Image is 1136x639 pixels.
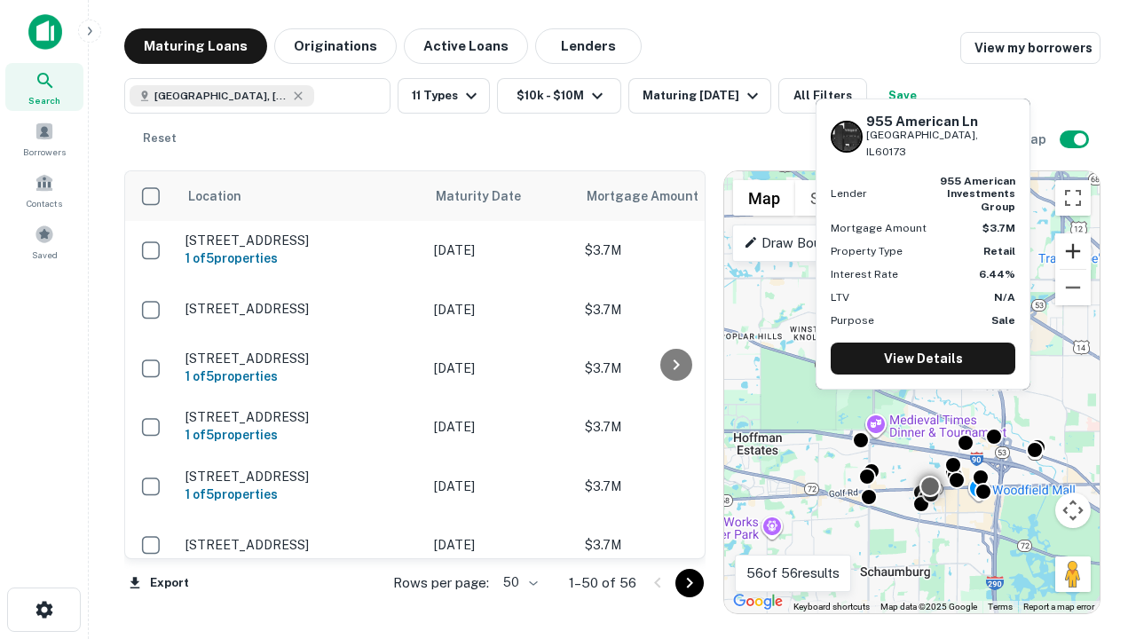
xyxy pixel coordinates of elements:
p: Rows per page: [393,572,489,594]
strong: Sale [991,314,1015,327]
p: Lender [831,185,867,201]
button: Save your search to get updates of matches that match your search criteria. [874,78,931,114]
button: Maturing Loans [124,28,267,64]
p: [STREET_ADDRESS] [185,469,416,485]
a: Search [5,63,83,111]
a: Borrowers [5,114,83,162]
button: Zoom out [1055,270,1091,305]
strong: Retail [983,245,1015,257]
button: $10k - $10M [497,78,621,114]
a: View Details [831,343,1015,375]
p: [STREET_ADDRESS] [185,409,416,425]
th: Location [177,171,425,221]
p: Property Type [831,243,903,259]
p: $3.7M [585,417,762,437]
p: [DATE] [434,417,567,437]
h6: 955 American Ln [866,114,1015,130]
h6: 1 of 5 properties [185,367,416,386]
p: [DATE] [434,300,567,319]
button: Reset [131,121,188,156]
img: Google [729,590,787,613]
a: Contacts [5,166,83,214]
button: Go to next page [675,569,704,597]
a: Saved [5,217,83,265]
p: 1–50 of 56 [569,572,636,594]
button: Zoom in [1055,233,1091,269]
h6: 1 of 5 properties [185,485,416,504]
button: Lenders [535,28,642,64]
button: Drag Pegman onto the map to open Street View [1055,556,1091,592]
th: Mortgage Amount [576,171,771,221]
h6: 1 of 5 properties [185,248,416,268]
p: Purpose [831,312,874,328]
span: Mortgage Amount [587,185,722,207]
button: Toggle fullscreen view [1055,180,1091,216]
p: [STREET_ADDRESS] [185,351,416,367]
a: Open this area in Google Maps (opens a new window) [729,590,787,613]
p: [GEOGRAPHIC_DATA], IL60173 [866,127,1015,161]
span: Borrowers [23,145,66,159]
span: Map data ©2025 Google [880,602,977,611]
button: Show satellite imagery [795,180,883,216]
iframe: Chat Widget [1047,440,1136,525]
button: Originations [274,28,397,64]
p: [DATE] [434,359,567,378]
th: Maturity Date [425,171,576,221]
p: Mortgage Amount [831,220,927,236]
button: All Filters [778,78,867,114]
p: $3.7M [585,359,762,378]
button: Show street map [733,180,795,216]
strong: $3.7M [982,222,1015,234]
p: [STREET_ADDRESS] [185,301,416,317]
img: capitalize-icon.png [28,14,62,50]
button: Export [124,570,193,596]
a: Report a map error [1023,602,1094,611]
span: Saved [32,248,58,262]
button: Keyboard shortcuts [793,601,870,613]
a: View my borrowers [960,32,1100,64]
span: [GEOGRAPHIC_DATA], [GEOGRAPHIC_DATA] [154,88,288,104]
strong: N/A [994,291,1015,304]
p: Draw Boundary [744,233,855,254]
button: Active Loans [404,28,528,64]
button: Maturing [DATE] [628,78,771,114]
span: Contacts [27,196,62,210]
p: [DATE] [434,241,567,260]
p: [DATE] [434,477,567,496]
h6: 1 of 5 properties [185,425,416,445]
span: Maturity Date [436,185,544,207]
div: 50 [496,570,540,596]
a: Terms [988,602,1013,611]
button: 11 Types [398,78,490,114]
p: LTV [831,289,849,305]
p: [STREET_ADDRESS] [185,233,416,248]
p: $3.7M [585,535,762,555]
div: 0 0 [724,171,1100,613]
strong: 955 american investments group [940,175,1015,213]
span: Location [187,185,241,207]
span: Search [28,93,60,107]
strong: 6.44% [979,268,1015,280]
p: $3.7M [585,477,762,496]
p: [DATE] [434,535,567,555]
p: $3.7M [585,241,762,260]
p: 56 of 56 results [746,563,840,584]
p: [STREET_ADDRESS] [185,537,416,553]
div: Maturing [DATE] [643,85,763,106]
p: Interest Rate [831,266,898,282]
p: $3.7M [585,300,762,319]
